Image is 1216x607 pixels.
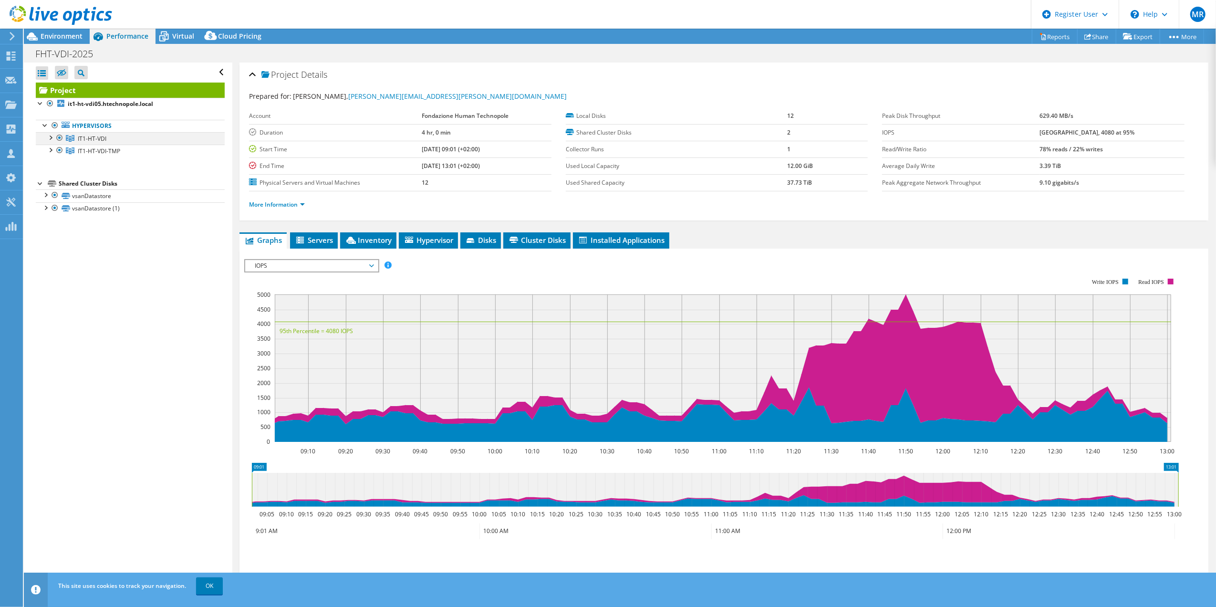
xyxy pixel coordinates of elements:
text: 12:20 [1011,447,1026,455]
text: 3000 [257,349,270,357]
text: 12:30 [1048,447,1063,455]
span: Virtual [172,31,194,41]
svg: \n [1131,10,1139,19]
text: 12:35 [1071,510,1086,518]
span: Cluster Disks [508,235,566,245]
text: 11:10 [743,510,758,518]
text: 11:10 [749,447,764,455]
text: 09:20 [339,447,353,455]
a: [PERSON_NAME][EMAIL_ADDRESS][PERSON_NAME][DOMAIN_NAME] [348,92,567,101]
label: Local Disks [566,111,787,121]
div: Shared Cluster Disks [59,178,225,189]
span: Environment [41,31,83,41]
span: Details [301,69,327,80]
b: 12 [787,112,794,120]
text: 10:55 [685,510,699,518]
text: 10:40 [627,510,642,518]
text: 13:00 [1160,447,1175,455]
text: 09:35 [376,510,391,518]
b: 78% reads / 22% writes [1040,145,1103,153]
text: 11:00 [712,447,727,455]
text: 5000 [257,291,270,299]
text: 10:20 [563,447,578,455]
text: 10:05 [492,510,507,518]
text: 11:40 [859,510,873,518]
span: Disks [465,235,496,245]
label: Start Time [249,145,422,154]
text: 09:30 [357,510,372,518]
a: More [1160,29,1204,44]
text: 13:00 [1167,510,1182,518]
text: 10:35 [608,510,623,518]
text: 12:30 [1051,510,1066,518]
text: 1500 [257,394,270,402]
b: Fondazione Human Technopole [422,112,509,120]
label: Peak Aggregate Network Throughput [882,178,1039,188]
label: Account [249,111,422,121]
text: 10:40 [637,447,652,455]
text: 10:30 [600,447,615,455]
label: Collector Runs [566,145,787,154]
text: 500 [260,423,270,431]
text: 09:15 [299,510,313,518]
a: OK [196,577,223,595]
label: Prepared for: [249,92,291,101]
b: [GEOGRAPHIC_DATA], 4080 at 95% [1040,128,1135,136]
label: Peak Disk Throughput [882,111,1039,121]
text: 11:50 [897,510,912,518]
text: 1000 [257,408,270,416]
label: End Time [249,161,422,171]
text: 11:35 [839,510,854,518]
text: 10:15 [530,510,545,518]
text: 2500 [257,364,270,372]
label: Used Local Capacity [566,161,787,171]
text: 10:45 [646,510,661,518]
text: 12:00 [936,447,951,455]
text: 09:05 [260,510,275,518]
label: Duration [249,128,422,137]
a: it1-ht-vdi05.htechnopole.local [36,98,225,110]
text: 10:50 [675,447,689,455]
text: 09:10 [280,510,294,518]
span: IT1-HT-VDI-TMP [78,147,120,155]
text: 11:50 [899,447,914,455]
text: 10:10 [511,510,526,518]
text: 12:40 [1090,510,1105,518]
text: 12:20 [1013,510,1028,518]
a: vsanDatastore [36,189,225,202]
span: IOPS [250,260,373,272]
text: 12:25 [1032,510,1047,518]
text: 10:25 [569,510,584,518]
a: Share [1077,29,1116,44]
text: 11:40 [862,447,876,455]
text: 09:10 [301,447,316,455]
text: 12:10 [974,447,988,455]
b: 4 hr, 0 min [422,128,451,136]
b: 12.00 GiB [787,162,813,170]
label: Average Daily Write [882,161,1039,171]
label: Shared Cluster Disks [566,128,787,137]
b: it1-ht-vdi05.htechnopole.local [68,100,153,108]
a: IT1-HT-VDI [36,132,225,145]
label: IOPS [882,128,1039,137]
b: 37.73 TiB [787,178,812,187]
text: 10:10 [525,447,540,455]
text: 12:50 [1129,510,1143,518]
span: Installed Applications [578,235,665,245]
b: 9.10 gigabits/s [1040,178,1080,187]
text: 09:30 [376,447,391,455]
text: 10:50 [665,510,680,518]
text: 12:10 [974,510,989,518]
text: 12:55 [1148,510,1163,518]
text: 11:20 [787,447,801,455]
text: 12:40 [1086,447,1101,455]
text: 2000 [257,379,270,387]
a: Project [36,83,225,98]
text: 12:50 [1123,447,1138,455]
span: Hypervisor [404,235,453,245]
text: 12:00 [935,510,950,518]
a: Export [1116,29,1160,44]
text: 4000 [257,320,270,328]
label: Used Shared Capacity [566,178,787,188]
text: 11:45 [878,510,893,518]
